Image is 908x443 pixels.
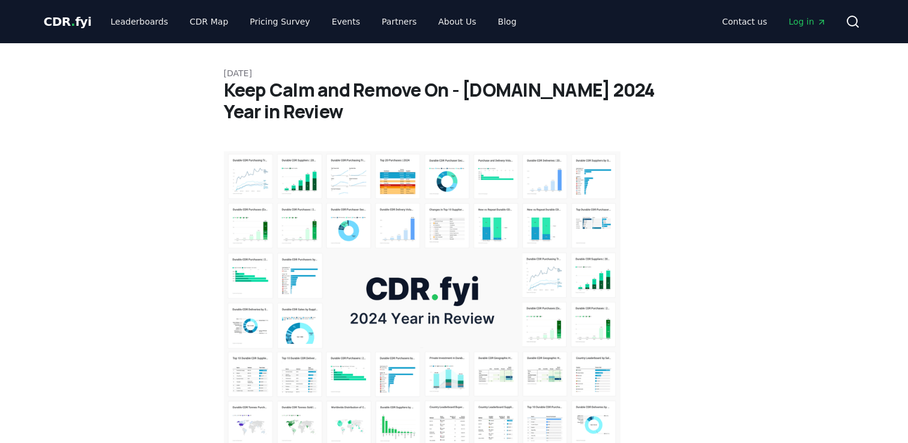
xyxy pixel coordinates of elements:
span: . [71,14,75,29]
span: Log in [789,16,826,28]
nav: Main [712,11,835,32]
a: Log in [779,11,835,32]
a: Pricing Survey [240,11,319,32]
a: CDR.fyi [44,13,92,30]
a: About Us [428,11,486,32]
a: CDR Map [180,11,238,32]
a: Contact us [712,11,777,32]
h1: Keep Calm and Remove On - [DOMAIN_NAME] 2024 Year in Review [224,79,685,122]
a: Blog [489,11,526,32]
a: Events [322,11,370,32]
nav: Main [101,11,526,32]
p: [DATE] [224,67,685,79]
a: Partners [372,11,426,32]
a: Leaderboards [101,11,178,32]
span: CDR fyi [44,14,92,29]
